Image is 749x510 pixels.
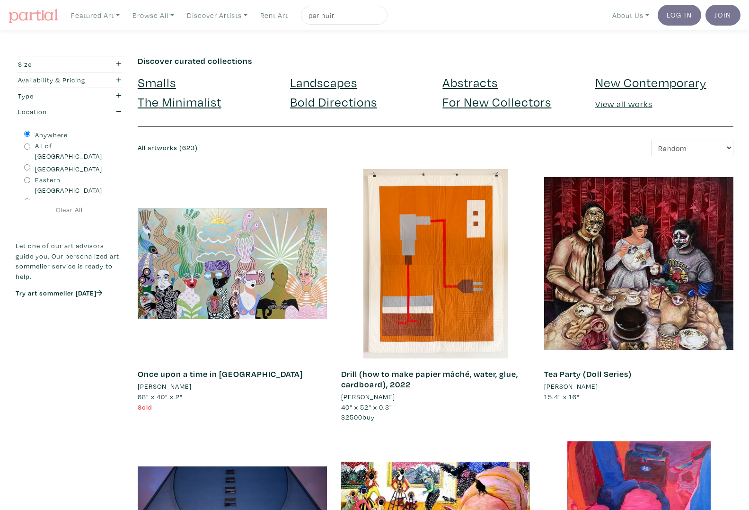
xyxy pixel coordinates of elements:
[608,6,653,25] a: About Us
[138,144,429,152] h6: All artworks (623)
[138,56,733,66] h6: Discover curated collections
[16,205,123,215] a: Clear All
[658,5,701,26] a: Log In
[35,198,78,208] label: International
[341,403,392,412] span: 40" x 52" x 0.3"
[35,141,115,161] label: All of [GEOGRAPHIC_DATA]
[35,130,68,140] label: Anywhere
[595,98,652,109] a: View all works
[18,59,92,70] div: Size
[442,93,551,110] a: For New Collectors
[18,75,92,85] div: Availability & Pricing
[16,307,123,327] iframe: Customer reviews powered by Trustpilot
[138,392,183,401] span: 68" x 40" x 2"
[341,412,362,421] span: $2500
[183,6,252,25] a: Discover Artists
[16,241,123,281] p: Let one of our art advisors guide you. Our personalized art sommelier service is ready to help.
[256,6,292,25] a: Rent Art
[35,175,115,195] label: Eastern [GEOGRAPHIC_DATA]
[290,74,357,90] a: Landscapes
[544,381,733,392] a: [PERSON_NAME]
[308,9,379,21] input: Search
[16,88,123,104] button: Type
[18,107,92,117] div: Location
[128,6,178,25] a: Browse All
[544,381,598,392] li: [PERSON_NAME]
[138,93,221,110] a: The Minimalist
[35,164,102,174] label: [GEOGRAPHIC_DATA]
[138,74,176,90] a: Smalls
[138,403,152,412] span: Sold
[341,392,395,402] li: [PERSON_NAME]
[341,368,518,390] a: Drill (how to make papier mâché, water, glue, cardboard), 2022
[595,74,706,90] a: New Contemporary
[544,368,632,379] a: Tea Party (Doll Series)
[544,392,580,401] span: 15.4" x 16"
[16,104,123,120] button: Location
[341,412,375,421] span: buy
[341,392,530,402] a: [PERSON_NAME]
[442,74,498,90] a: Abstracts
[18,91,92,101] div: Type
[138,381,192,392] li: [PERSON_NAME]
[16,56,123,72] button: Size
[16,288,103,297] a: Try art sommelier [DATE]
[138,381,327,392] a: [PERSON_NAME]
[705,5,740,26] a: Join
[290,93,377,110] a: Bold Directions
[138,368,303,379] a: Once upon a time in [GEOGRAPHIC_DATA]
[67,6,124,25] a: Featured Art
[16,72,123,88] button: Availability & Pricing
